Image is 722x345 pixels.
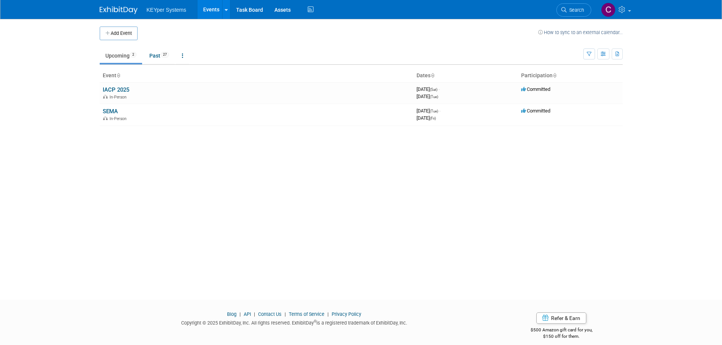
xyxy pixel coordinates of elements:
[413,69,518,82] th: Dates
[430,95,438,99] span: (Tue)
[130,52,136,58] span: 2
[252,311,257,317] span: |
[144,48,175,63] a: Past27
[103,108,118,115] a: SEMA
[100,6,138,14] img: ExhibitDay
[283,311,288,317] span: |
[431,72,434,78] a: Sort by Start Date
[430,116,436,120] span: (Fri)
[439,108,440,114] span: -
[430,109,438,113] span: (Tue)
[110,116,129,121] span: In-Person
[538,30,623,35] a: How to sync to an external calendar...
[147,7,186,13] span: KEYper Systems
[314,319,316,323] sup: ®
[439,86,440,92] span: -
[417,108,440,114] span: [DATE]
[521,108,550,114] span: Committed
[553,72,556,78] a: Sort by Participation Type
[556,3,591,17] a: Search
[100,69,413,82] th: Event
[110,95,129,100] span: In-Person
[417,94,438,99] span: [DATE]
[238,311,243,317] span: |
[100,48,142,63] a: Upcoming2
[289,311,324,317] a: Terms of Service
[100,27,138,40] button: Add Event
[430,87,437,92] span: (Sat)
[567,7,584,13] span: Search
[100,318,489,326] div: Copyright © 2025 ExhibitDay, Inc. All rights reserved. ExhibitDay is a registered trademark of Ex...
[244,311,251,317] a: API
[601,3,616,17] img: Cameron Baucom
[417,86,440,92] span: [DATE]
[227,311,236,317] a: Blog
[103,95,108,98] img: In-Person Event
[326,311,330,317] span: |
[521,86,550,92] span: Committed
[417,115,436,121] span: [DATE]
[103,86,129,93] a: IACP 2025
[116,72,120,78] a: Sort by Event Name
[332,311,361,317] a: Privacy Policy
[500,322,623,339] div: $500 Amazon gift card for you,
[258,311,282,317] a: Contact Us
[536,312,586,324] a: Refer & Earn
[500,333,623,340] div: $150 off for them.
[103,116,108,120] img: In-Person Event
[161,52,169,58] span: 27
[518,69,623,82] th: Participation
